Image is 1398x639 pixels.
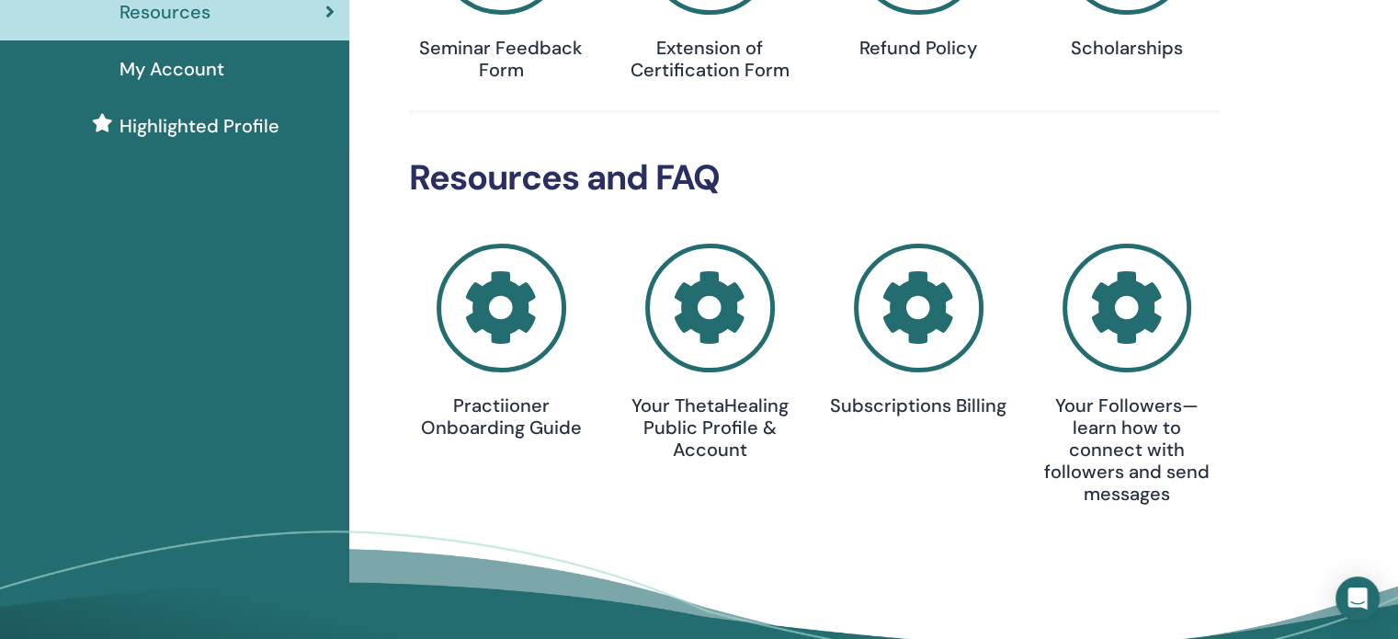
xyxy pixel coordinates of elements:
[409,244,593,439] a: Practiioner Onboarding Guide
[1035,37,1219,59] h4: Scholarships
[409,394,593,439] h4: Practiioner Onboarding Guide
[1335,576,1380,621] div: Open Intercom Messenger
[119,112,279,140] span: Highlighted Profile
[1035,394,1219,505] h4: Your Followers—learn how to connect with followers and send messages
[618,37,801,81] h4: Extension of Certification Form
[826,394,1010,416] h4: Subscriptions Billing
[826,244,1010,417] a: Subscriptions Billing
[618,394,801,461] h4: Your ThetaHealing Public Profile & Account
[1035,244,1219,506] a: Your Followers—learn how to connect with followers and send messages
[409,37,593,81] h4: Seminar Feedback Form
[119,55,224,83] span: My Account
[409,157,1219,200] h2: Resources and FAQ
[618,244,801,462] a: Your ThetaHealing Public Profile & Account
[826,37,1010,59] h4: Refund Policy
